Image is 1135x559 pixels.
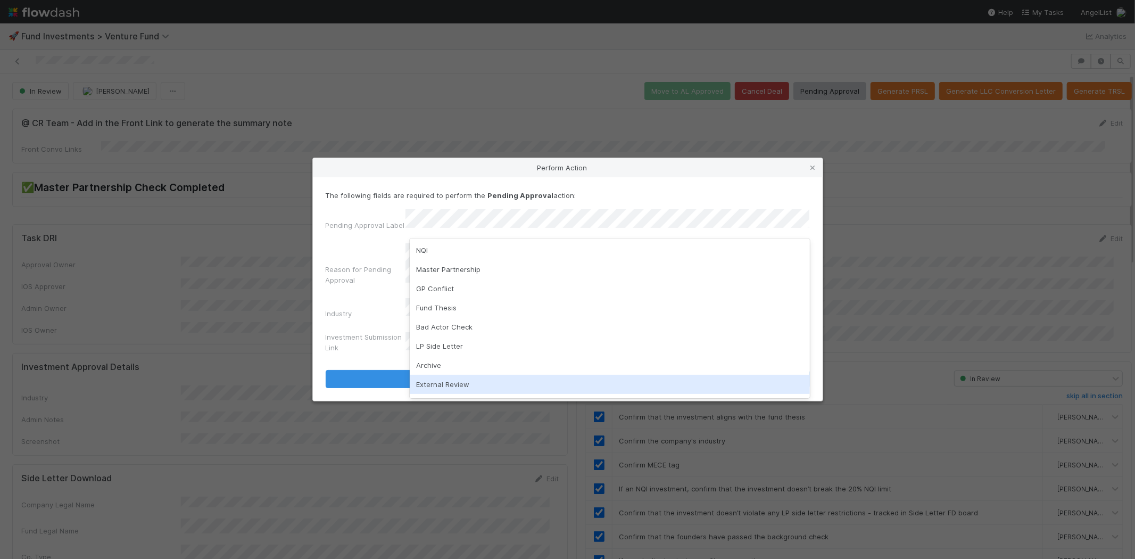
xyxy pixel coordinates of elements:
label: Pending Approval Label [326,220,405,231]
div: LP Side Letter [410,336,810,356]
label: Industry [326,308,352,319]
div: External Review [410,375,810,394]
p: The following fields are required to perform the action: [326,190,810,201]
div: Perform Action [313,158,823,177]
label: Reason for Pending Approval [326,264,405,285]
div: Bad Actor Check [410,317,810,336]
div: NQI [410,241,810,260]
button: Pending Approval [326,370,810,388]
div: Master Partnership [410,260,810,279]
strong: Pending Approval [488,191,554,200]
div: Archive [410,356,810,375]
div: GP Conflict [410,279,810,298]
div: Industry Restriction [410,394,810,413]
label: Investment Submission Link [326,332,405,353]
div: Fund Thesis [410,298,810,317]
